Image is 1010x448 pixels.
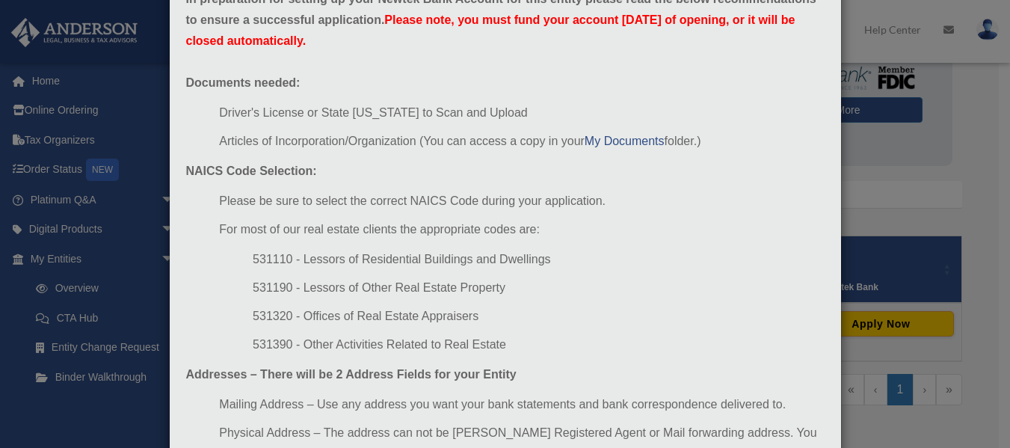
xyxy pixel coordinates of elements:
[219,191,824,212] li: Please be sure to select the correct NAICS Code during your application.
[186,76,301,89] strong: Documents needed:
[253,277,824,298] li: 531190 - Lessors of Other Real Estate Property
[253,306,824,327] li: 531320 - Offices of Real Estate Appraisers
[219,219,824,240] li: For most of our real estate clients the appropriate codes are:
[219,131,824,152] li: Articles of Incorporation/Organization (You can access a copy in your folder.)
[585,135,665,147] a: My Documents
[253,249,824,270] li: 531110 - Lessors of Residential Buildings and Dwellings
[219,102,824,123] li: Driver's License or State [US_STATE] to Scan and Upload
[219,394,824,415] li: Mailing Address – Use any address you want your bank statements and bank correspondence delivered...
[186,165,317,177] strong: NAICS Code Selection:
[253,334,824,355] li: 531390 - Other Activities Related to Real Estate
[186,368,517,381] strong: Addresses – There will be 2 Address Fields for your Entity
[186,13,795,47] span: Please note, you must fund your account [DATE] of opening, or it will be closed automatically.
